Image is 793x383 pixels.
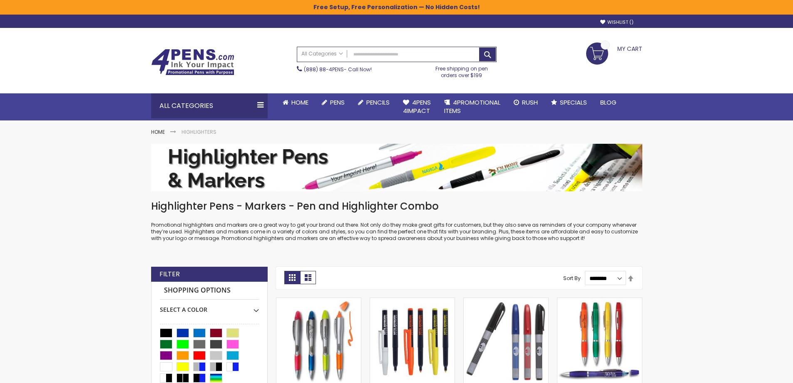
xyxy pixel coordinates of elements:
a: RevMark® Bright Series Custom Marker - Bright Ink [370,298,455,305]
span: Rush [522,98,538,107]
img: USA Permanent Personalized Marker [464,298,548,383]
a: USA Permanent Personalized Marker [464,298,548,305]
span: Home [291,98,308,107]
img: RevMark® Bright Series Custom Marker - Bright Ink [370,298,455,383]
img: 4Pens Custom Pens and Promotional Products [151,49,234,75]
span: Blog [600,98,617,107]
span: Pens [330,98,345,107]
strong: Highlighters [181,128,216,135]
a: All Categories [297,47,347,61]
a: 4PROMOTIONALITEMS [438,93,507,120]
strong: Filter [159,270,180,279]
div: All Categories [151,93,268,118]
a: Home [276,93,315,112]
span: - Call Now! [304,66,372,73]
img: Personalized Pen & Highlighter Combo [276,298,361,383]
a: Rush [507,93,544,112]
strong: Grid [284,271,300,284]
a: Specials [544,93,594,112]
span: 4PROMOTIONAL ITEMS [444,98,500,115]
img: Personalized Translucent Pen and Highlighter Combo [557,298,642,383]
div: Free shipping on pen orders over $199 [427,62,497,79]
strong: Shopping Options [160,282,259,300]
a: Wishlist [600,19,634,25]
a: Home [151,128,165,135]
a: Blog [594,93,623,112]
label: Sort By [563,275,581,282]
a: 4Pens4impact [396,93,438,120]
a: Personalized Pen & Highlighter Combo [276,298,361,305]
img: Highlighters [151,144,642,192]
span: All Categories [301,50,343,57]
p: Promotional highlighters and markers are a great way to get your brand out there. Not only do the... [151,222,642,242]
a: Personalized Translucent Pen and Highlighter Combo [557,298,642,305]
div: Select A Color [160,300,259,314]
span: 4Pens 4impact [403,98,431,115]
span: Specials [560,98,587,107]
a: Pencils [351,93,396,112]
span: Pencils [366,98,390,107]
h1: Highlighter Pens - Markers - Pen and Highlighter Combo [151,200,642,213]
a: Pens [315,93,351,112]
a: (888) 88-4PENS [304,66,344,73]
